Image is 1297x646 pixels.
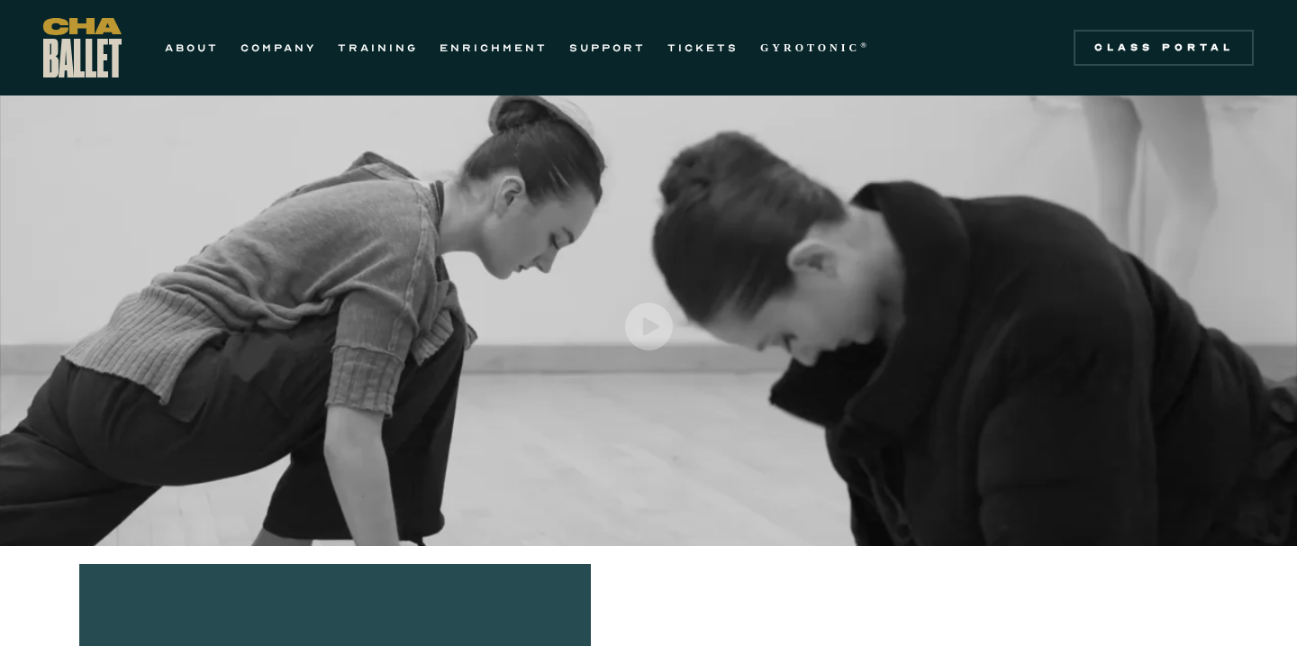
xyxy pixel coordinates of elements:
a: SUPPORT [569,37,646,59]
a: GYROTONIC® [760,37,870,59]
a: COMPANY [240,37,316,59]
a: home [43,18,122,77]
strong: GYROTONIC [760,41,860,54]
a: TICKETS [667,37,739,59]
a: ABOUT [165,37,219,59]
a: TRAINING [338,37,418,59]
sup: ® [860,41,870,50]
div: Class Portal [1084,41,1243,55]
a: Class Portal [1074,30,1254,66]
a: ENRICHMENT [440,37,548,59]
